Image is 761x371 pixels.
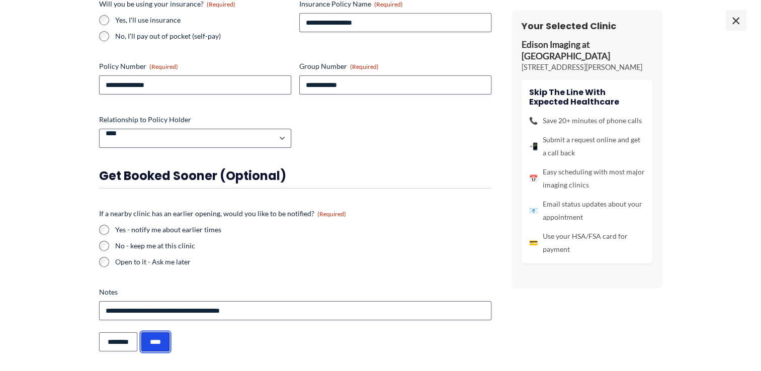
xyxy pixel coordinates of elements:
[529,198,645,224] li: Email status updates about your appointment
[522,20,652,32] h3: Your Selected Clinic
[207,1,235,8] span: (Required)
[99,115,291,125] label: Relationship to Policy Holder
[149,63,178,70] span: (Required)
[317,210,346,218] span: (Required)
[726,10,746,30] span: ×
[529,114,645,127] li: Save 20+ minutes of phone calls
[529,165,645,192] li: Easy scheduling with most major imaging clinics
[529,133,645,159] li: Submit a request online and get a call back
[99,287,491,297] label: Notes
[529,172,538,185] span: 📅
[529,230,645,256] li: Use your HSA/FSA card for payment
[529,140,538,153] span: 📲
[299,61,491,71] label: Group Number
[99,168,491,183] h3: Get booked sooner (optional)
[115,31,291,41] label: No, I'll pay out of pocket (self-pay)
[115,225,491,235] label: Yes - notify me about earlier times
[529,114,538,127] span: 📞
[350,63,379,70] span: (Required)
[529,87,645,107] h4: Skip the line with Expected Healthcare
[529,204,538,217] span: 📧
[529,236,538,249] span: 💳
[99,209,346,219] legend: If a nearby clinic has an earlier opening, would you like to be notified?
[522,39,652,62] p: Edison Imaging at [GEOGRAPHIC_DATA]
[99,61,291,71] label: Policy Number
[115,15,291,25] label: Yes, I'll use insurance
[374,1,403,8] span: (Required)
[115,257,491,267] label: Open to it - Ask me later
[115,241,491,251] label: No - keep me at this clinic
[522,62,652,72] p: [STREET_ADDRESS][PERSON_NAME]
